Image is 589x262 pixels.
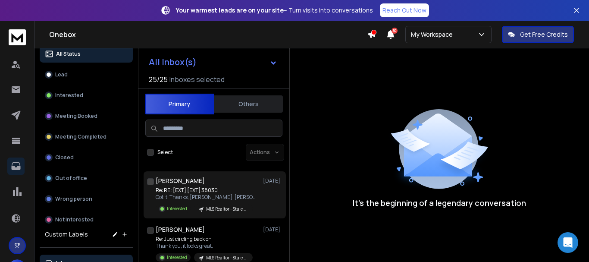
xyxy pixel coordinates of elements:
p: Closed [55,154,74,161]
p: Not Interested [55,216,94,223]
h3: Inboxes selected [169,74,225,85]
p: Reach Out Now [382,6,426,15]
p: Interested [167,254,187,261]
p: Get Free Credits [520,30,568,39]
p: Re: RE: [EXT] [EXT] 38030 [156,187,259,194]
p: Re: Just circling back on [156,236,253,243]
button: All Status [40,45,133,63]
button: All Inbox(s) [142,54,284,71]
button: Meeting Booked [40,107,133,125]
p: Thank you, it looks great. [156,243,253,249]
button: Others [214,95,283,114]
button: Closed [40,149,133,166]
button: Primary [145,94,214,114]
label: Select [157,149,173,156]
button: Get Free Credits [502,26,574,43]
button: Lead [40,66,133,83]
p: My Workspace [411,30,456,39]
p: Interested [55,92,83,99]
p: Meeting Booked [55,113,97,120]
a: Reach Out Now [380,3,429,17]
h1: [PERSON_NAME] [156,225,205,234]
p: Interested [167,205,187,212]
h3: Custom Labels [45,230,88,239]
p: Got it. Thanks, [PERSON_NAME]! [PERSON_NAME] [156,194,259,201]
span: 25 / 25 [149,74,168,85]
p: – Turn visits into conversations [176,6,373,15]
p: Out of office [55,175,87,182]
p: It’s the beginning of a legendary conversation [353,197,526,209]
p: Wrong person [55,196,92,202]
div: Open Intercom Messenger [558,232,578,253]
span: 50 [392,28,398,34]
p: Meeting Completed [55,133,107,140]
p: [DATE] [263,226,282,233]
p: All Status [56,51,81,57]
h1: [PERSON_NAME] [156,177,205,185]
strong: Your warmest leads are on your site [176,6,284,14]
p: [DATE] [263,177,282,184]
p: MLS Realtor - Stale Listing [206,206,248,212]
button: Interested [40,87,133,104]
h1: All Inbox(s) [149,58,197,66]
h1: Onebox [49,29,367,40]
button: Not Interested [40,211,133,228]
img: logo [9,29,26,45]
p: MLS Realtor - Stale Listing [206,255,248,261]
p: Lead [55,71,68,78]
button: Wrong person [40,190,133,208]
button: Out of office [40,170,133,187]
button: Meeting Completed [40,128,133,145]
